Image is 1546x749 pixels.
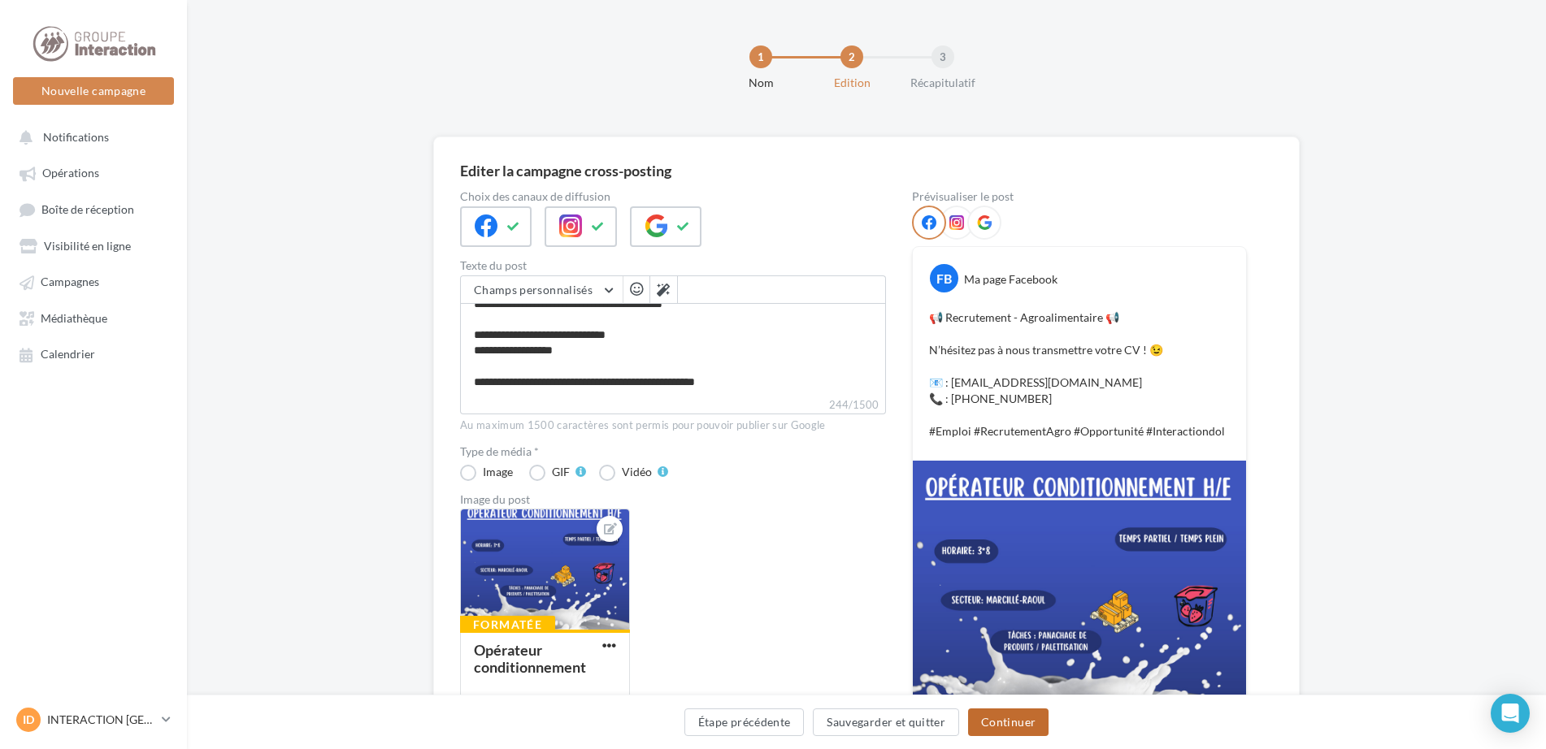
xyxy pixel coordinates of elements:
a: ID INTERACTION [GEOGRAPHIC_DATA] [13,704,174,735]
a: Visibilité en ligne [10,231,177,260]
span: Médiathèque [41,311,107,325]
button: Nouvelle campagne [13,77,174,105]
span: Notifications [43,130,109,144]
button: Continuer [968,708,1049,736]
span: Champs personnalisés [474,283,593,297]
span: Visibilité en ligne [44,239,131,253]
div: Prévisualiser le post [912,191,1247,202]
a: Campagnes [10,266,177,296]
label: Texte du post [460,260,886,271]
div: Récapitulatif [891,75,995,91]
button: Sauvegarder et quitter [813,708,959,736]
label: Choix des canaux de diffusion [460,191,886,202]
div: Ma page Facebook [964,271,1057,288]
div: 1 [749,45,772,68]
div: 2 [840,45,863,68]
button: Étape précédente [684,708,805,736]
p: INTERACTION [GEOGRAPHIC_DATA] [47,712,155,728]
div: 3 [932,45,954,68]
div: Edition [800,75,904,91]
div: Image du post [460,494,886,505]
div: Au maximum 1500 caractères sont permis pour pouvoir publier sur Google [460,418,886,433]
button: Champs personnalisés [461,276,623,304]
div: Nom [709,75,813,91]
span: Campagnes [41,275,99,289]
span: Boîte de réception [41,202,134,216]
div: FB [930,264,958,292]
label: 244/1500 [460,396,886,414]
div: Open Intercom Messenger [1491,694,1530,733]
span: ID [23,712,34,728]
div: Formatée [460,616,555,634]
div: Opérateur conditionnement [474,641,586,676]
div: GIF [552,466,570,478]
a: Médiathèque [10,303,177,332]
div: Editer la campagne cross-posting [460,163,671,178]
p: 📢 Recrutement - Agroalimentaire 📢 N’hésitez pas à nous transmettre votre CV ! 😉 📧 : [EMAIL_ADDRES... [929,310,1230,439]
label: Type de média * [460,446,886,457]
div: Vidéo [622,466,652,478]
span: Opérations [42,167,99,180]
span: Calendrier [41,348,95,362]
a: Boîte de réception [10,194,177,224]
a: Opérations [10,158,177,187]
div: Image [483,466,513,478]
button: Notifications [10,122,171,151]
a: Calendrier [10,339,177,368]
